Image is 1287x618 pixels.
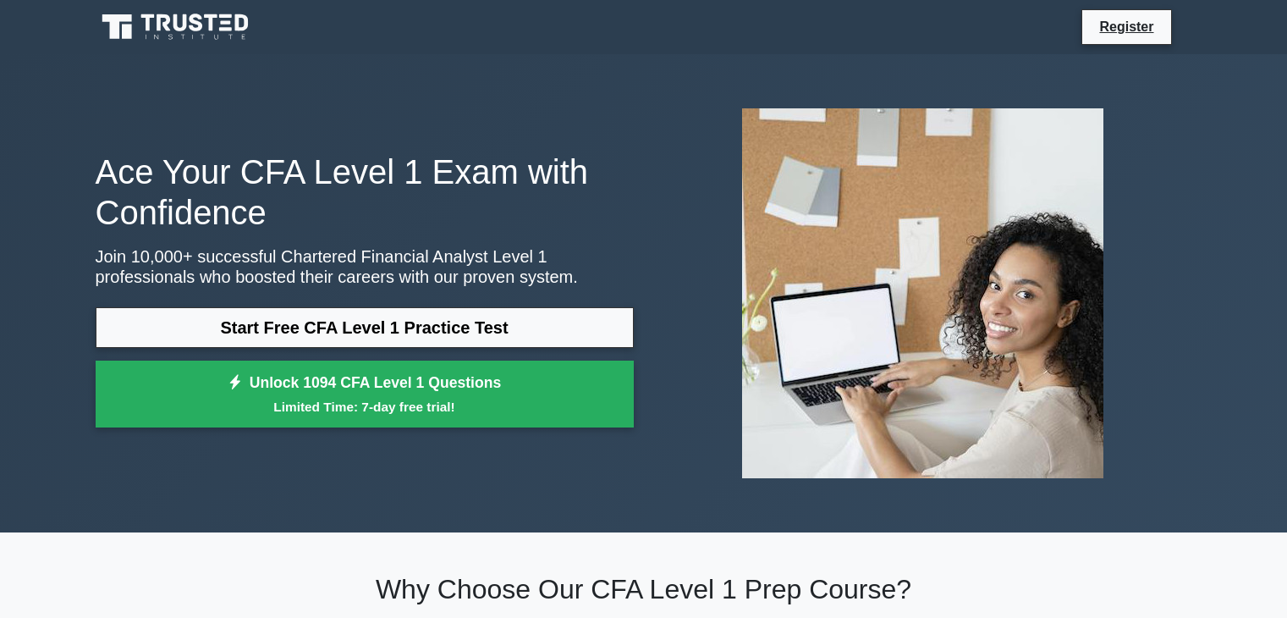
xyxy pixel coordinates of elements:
h2: Why Choose Our CFA Level 1 Prep Course? [96,573,1192,605]
a: Register [1089,16,1163,37]
a: Unlock 1094 CFA Level 1 QuestionsLimited Time: 7-day free trial! [96,361,634,428]
p: Join 10,000+ successful Chartered Financial Analyst Level 1 professionals who boosted their caree... [96,246,634,287]
small: Limited Time: 7-day free trial! [117,397,613,417]
h1: Ace Your CFA Level 1 Exam with Confidence [96,152,634,233]
a: Start Free CFA Level 1 Practice Test [96,307,634,348]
